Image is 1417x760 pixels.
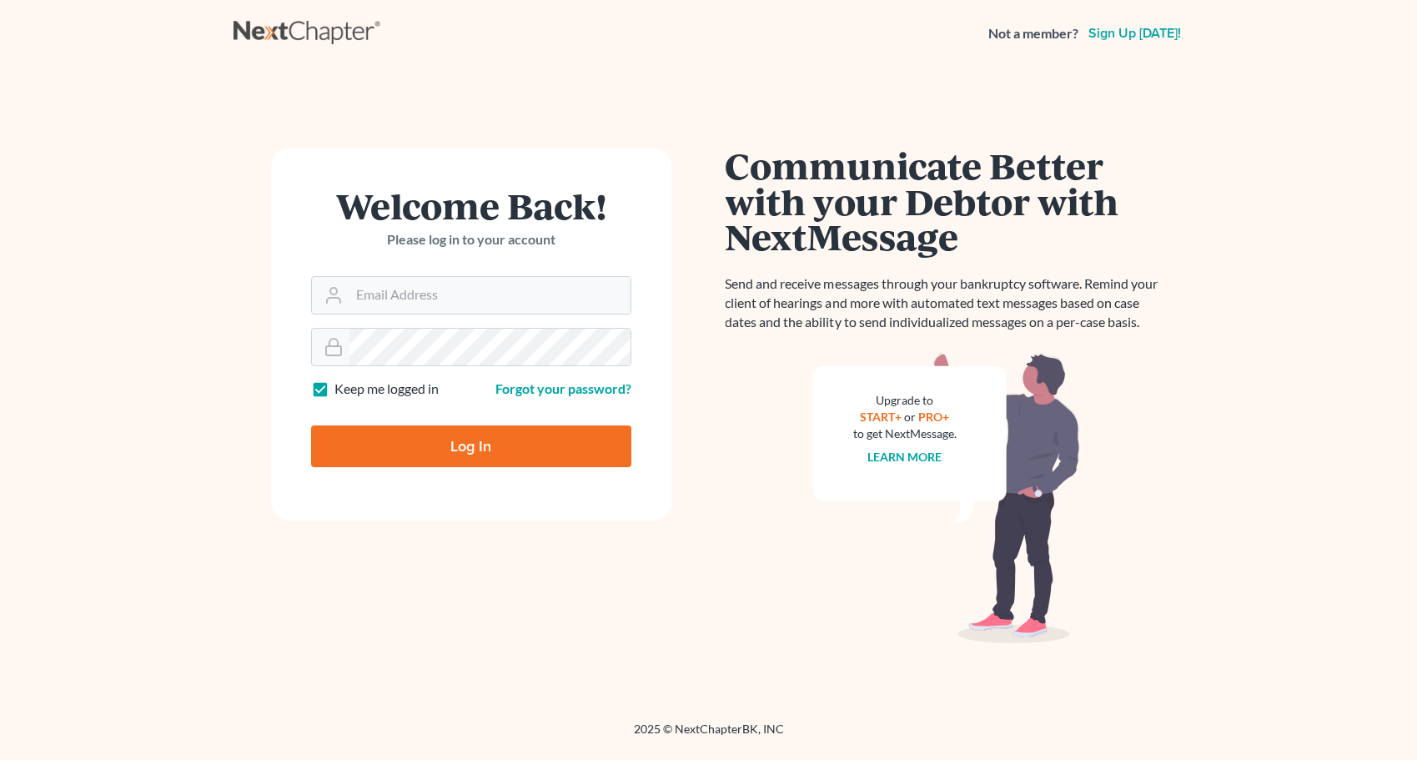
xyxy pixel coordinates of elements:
h1: Welcome Back! [311,188,631,224]
div: Upgrade to [853,392,957,409]
a: START+ [860,410,902,424]
input: Email Address [349,277,631,314]
p: Please log in to your account [311,230,631,249]
a: Forgot your password? [495,380,631,396]
p: Send and receive messages through your bankruptcy software. Remind your client of hearings and mo... [726,274,1168,332]
img: nextmessage_bg-59042aed3d76b12b5cd301f8e5b87938c9018125f34e5fa2b7a6b67550977c72.svg [813,352,1080,644]
h1: Communicate Better with your Debtor with NextMessage [726,148,1168,254]
a: Sign up [DATE]! [1085,27,1184,40]
input: Log In [311,425,631,467]
a: PRO+ [918,410,949,424]
div: to get NextMessage. [853,425,957,442]
span: or [904,410,916,424]
label: Keep me logged in [334,380,439,399]
div: 2025 © NextChapterBK, INC [234,721,1184,751]
strong: Not a member? [988,24,1078,43]
a: Learn more [867,450,942,464]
